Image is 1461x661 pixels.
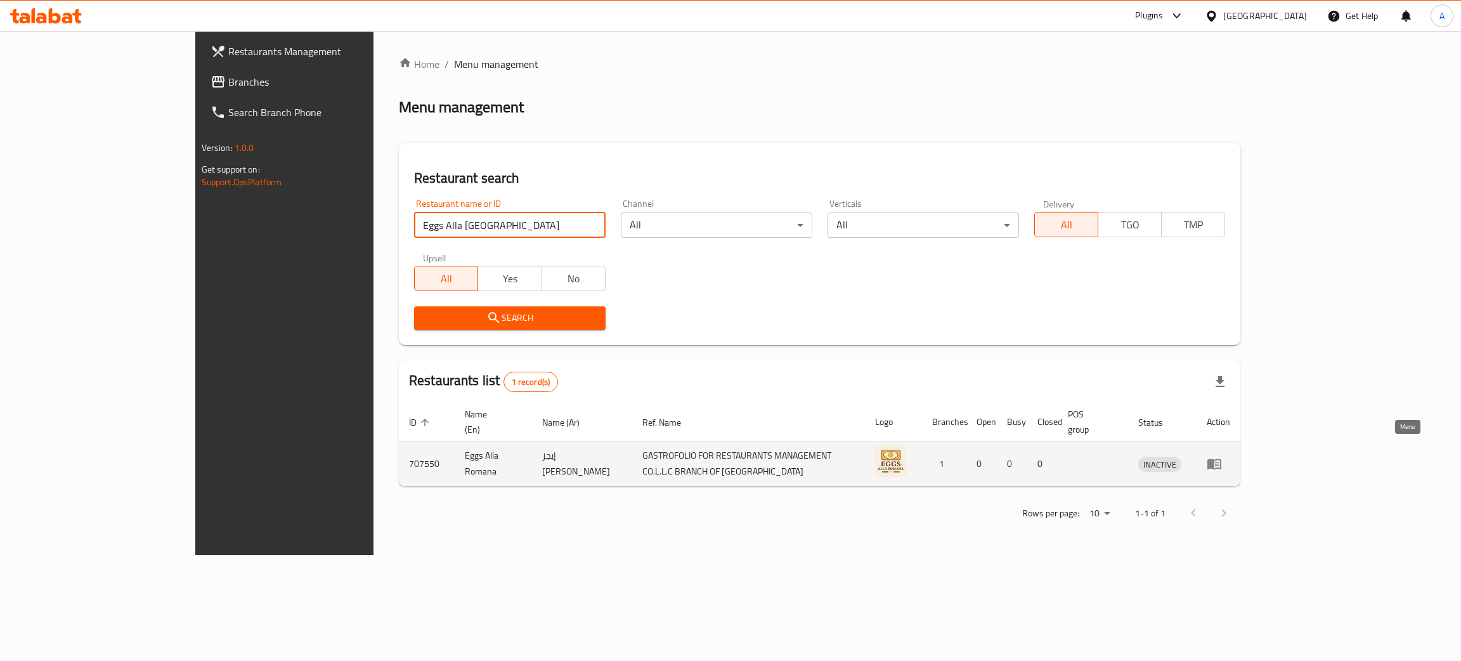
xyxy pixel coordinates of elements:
img: Eggs Alla Romana [875,445,907,477]
span: Restaurants Management [228,44,429,59]
span: Version: [202,140,233,156]
input: Search for restaurant name or ID.. [414,213,606,238]
button: Search [414,306,606,330]
span: Ref. Name [642,415,698,430]
td: إيجز [PERSON_NAME] [532,442,633,487]
span: Name (En) [465,407,517,437]
div: All [828,213,1019,238]
th: Closed [1027,403,1058,442]
td: 1 [922,442,966,487]
span: INACTIVE [1138,457,1181,472]
td: 0 [997,442,1027,487]
span: Get support on: [202,161,260,178]
span: TMP [1167,216,1220,234]
span: All [420,270,473,288]
td: 0 [1027,442,1058,487]
button: Yes [477,266,542,291]
li: / [445,56,449,72]
label: Upsell [423,253,446,262]
th: Branches [922,403,966,442]
button: No [542,266,606,291]
p: 1-1 of 1 [1135,506,1166,521]
label: Delivery [1043,199,1075,208]
p: Rows per page: [1022,506,1079,521]
div: Total records count [503,372,559,392]
td: Eggs Alla Romana [455,442,532,487]
span: Name (Ar) [542,415,596,430]
button: All [414,266,478,291]
span: Search [424,310,595,326]
a: Support.OpsPlatform [202,174,282,190]
th: Action [1197,403,1240,442]
span: Yes [483,270,536,288]
a: Restaurants Management [200,36,439,67]
h2: Restaurants list [409,371,558,392]
button: All [1034,212,1098,237]
span: Menu management [454,56,538,72]
div: Plugins [1135,8,1163,23]
span: Branches [228,74,429,89]
div: All [621,213,812,238]
td: GASTROFOLIO FOR RESTAURANTS MANAGEMENT CO.L.L.C BRANCH OF [GEOGRAPHIC_DATA] [632,442,864,487]
h2: Menu management [399,97,524,117]
th: Busy [997,403,1027,442]
button: TMP [1161,212,1225,237]
div: Rows per page: [1084,504,1115,523]
td: 0 [966,442,997,487]
span: No [547,270,601,288]
nav: breadcrumb [399,56,1240,72]
h2: Restaurant search [414,169,1225,188]
span: Search Branch Phone [228,105,429,120]
span: All [1040,216,1093,234]
span: POS group [1068,407,1114,437]
th: Open [966,403,997,442]
table: enhanced table [399,403,1240,487]
span: A [1439,9,1445,23]
th: Logo [865,403,922,442]
span: ID [409,415,433,430]
div: Export file [1205,367,1235,397]
a: Branches [200,67,439,97]
span: 1.0.0 [235,140,254,156]
a: Search Branch Phone [200,97,439,128]
div: [GEOGRAPHIC_DATA] [1223,9,1307,23]
span: TGO [1103,216,1157,234]
button: TGO [1098,212,1162,237]
span: 1 record(s) [504,376,558,388]
span: Status [1138,415,1179,430]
